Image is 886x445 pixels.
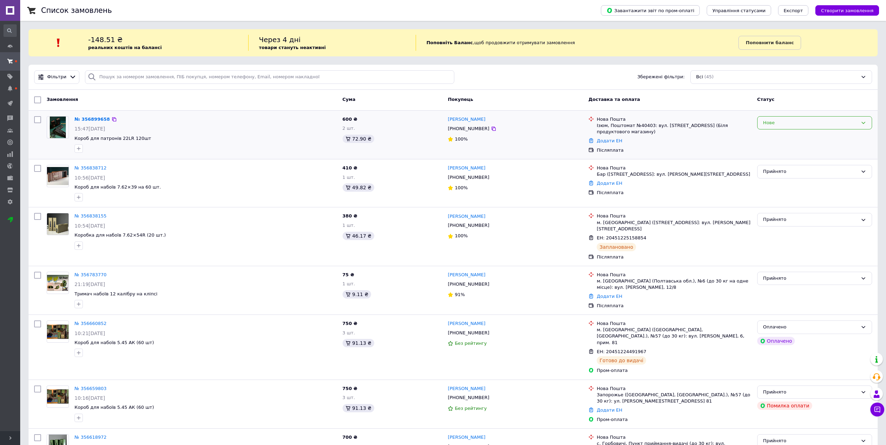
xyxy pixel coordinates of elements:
span: 750 ₴ [343,386,358,391]
a: [PERSON_NAME] [448,434,485,441]
img: Фото товару [47,275,69,291]
span: 410 ₴ [343,165,358,170]
a: [PERSON_NAME] [448,165,485,172]
div: [PHONE_NUMBER] [446,393,491,402]
a: Фото товару [47,386,69,408]
img: Фото товару [47,213,68,235]
span: 10:16[DATE] [75,395,105,401]
span: Збережені фільтри: [637,74,685,80]
a: [PERSON_NAME] [448,116,485,123]
span: ЕН: 20451224491967 [597,349,646,354]
span: 750 ₴ [343,321,358,326]
span: 600 ₴ [343,117,358,122]
span: 1 шт. [343,281,355,286]
span: (45) [704,74,714,79]
a: № 356838712 [75,165,107,170]
div: Нова Пошта [597,116,752,122]
button: Чат з покупцем [870,403,884,416]
a: Фото товару [47,116,69,138]
a: [PERSON_NAME] [448,272,485,278]
h1: Список замовлень [41,6,112,15]
a: Тримач набоїв 12 калібру на кліпсі [75,291,157,296]
img: Фото товару [50,117,66,138]
b: Поповніть Баланс [426,40,473,45]
button: Створити замовлення [815,5,879,16]
div: Пром-оплата [597,367,752,374]
a: [PERSON_NAME] [448,386,485,392]
div: Післяплата [597,190,752,196]
span: 75 ₴ [343,272,354,277]
div: 91.13 ₴ [343,404,374,412]
div: Прийнято [763,168,858,175]
span: 15:47[DATE] [75,126,105,132]
span: Замовлення [47,97,78,102]
div: Прийнято [763,437,858,445]
span: Без рейтингу [455,341,487,346]
div: [PHONE_NUMBER] [446,328,491,337]
span: Покупець [448,97,473,102]
span: 1 шт. [343,175,355,180]
span: 700 ₴ [343,435,358,440]
div: Бар ([STREET_ADDRESS]: вул. [PERSON_NAME][STREET_ADDRESS] [597,171,752,177]
span: Створити замовлення [821,8,873,13]
a: № 356659803 [75,386,107,391]
button: Завантажити звіт по пром-оплаті [601,5,700,16]
span: 2 шт. [343,126,355,131]
span: 10:56[DATE] [75,175,105,181]
a: Фото товару [47,272,69,294]
span: 10:21[DATE] [75,331,105,336]
span: 3 шт. [343,330,355,335]
a: Фото товару [47,165,69,187]
a: № 356618972 [75,435,107,440]
span: 1 шт. [343,223,355,228]
a: Фото товару [47,320,69,343]
div: 72.90 ₴ [343,135,374,143]
div: [PHONE_NUMBER] [446,124,491,133]
div: м. [GEOGRAPHIC_DATA] ([STREET_ADDRESS]: вул. [PERSON_NAME][STREET_ADDRESS] [597,220,752,232]
div: Прийнято [763,389,858,396]
div: [PHONE_NUMBER] [446,221,491,230]
a: Створити замовлення [808,8,879,13]
button: Експорт [778,5,809,16]
a: Додати ЕН [597,181,622,186]
span: -148.51 ₴ [88,35,123,44]
span: 91% [455,292,465,297]
div: Нова Пошта [597,434,752,440]
span: Експорт [784,8,803,13]
div: м. [GEOGRAPHIC_DATA] (Полтавська обл.), №6 (до 30 кг на одне місце): вул. [PERSON_NAME], 12/8 [597,278,752,291]
a: Додати ЕН [597,407,622,413]
div: Післяплата [597,303,752,309]
span: 10:54[DATE] [75,223,105,229]
a: № 356660852 [75,321,107,326]
div: [PHONE_NUMBER] [446,280,491,289]
b: реальних коштів на балансі [88,45,162,50]
div: Нова Пошта [597,213,752,219]
a: Фото товару [47,213,69,235]
a: Додати ЕН [597,138,622,143]
div: Оплачено [763,324,858,331]
span: Короб для набоїв 5.45 АК (60 шт) [75,405,154,410]
span: 100% [455,233,468,238]
div: Прийнято [763,216,858,223]
b: Поповнити баланс [746,40,794,45]
span: 100% [455,185,468,190]
div: 46.17 ₴ [343,232,374,240]
a: Додати ЕН [597,294,622,299]
span: Всі [696,74,703,80]
a: Короб для набоїв 7.62×39 на 60 шт. [75,184,161,190]
span: Cума [343,97,355,102]
div: Помилка оплати [757,402,812,410]
span: Короб для набоїв 5.45 АК (60 шт) [75,340,154,345]
a: Короб для патронів 22LR 120шт [75,136,151,141]
span: Управління статусами [712,8,766,13]
div: Нова Пошта [597,320,752,327]
span: Без рейтингу [455,406,487,411]
div: Нова Пошта [597,165,752,171]
div: Нове [763,119,858,127]
div: Запорожье ([GEOGRAPHIC_DATA], [GEOGRAPHIC_DATA].), №57 (до 30 кг): ул. [PERSON_NAME][STREET_ADDRE... [597,392,752,404]
span: Статус [757,97,775,102]
img: Фото товару [47,325,69,339]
